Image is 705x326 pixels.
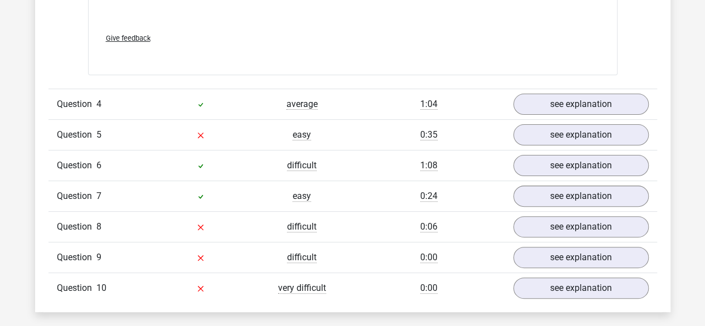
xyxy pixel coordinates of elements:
[57,220,96,233] span: Question
[420,221,437,232] span: 0:06
[57,281,96,295] span: Question
[513,216,649,237] a: see explanation
[286,99,318,110] span: average
[513,247,649,268] a: see explanation
[420,160,437,171] span: 1:08
[513,186,649,207] a: see explanation
[57,159,96,172] span: Question
[96,191,101,201] span: 7
[420,252,437,263] span: 0:00
[287,160,317,171] span: difficult
[513,124,649,145] a: see explanation
[287,252,317,263] span: difficult
[287,221,317,232] span: difficult
[420,99,437,110] span: 1:04
[420,129,437,140] span: 0:35
[57,251,96,264] span: Question
[293,129,311,140] span: easy
[57,189,96,203] span: Question
[96,221,101,232] span: 8
[513,278,649,299] a: see explanation
[513,155,649,176] a: see explanation
[96,99,101,109] span: 4
[420,283,437,294] span: 0:00
[96,252,101,262] span: 9
[513,94,649,115] a: see explanation
[420,191,437,202] span: 0:24
[96,283,106,293] span: 10
[278,283,326,294] span: very difficult
[293,191,311,202] span: easy
[96,129,101,140] span: 5
[57,128,96,142] span: Question
[57,98,96,111] span: Question
[106,34,150,42] span: Give feedback
[96,160,101,171] span: 6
